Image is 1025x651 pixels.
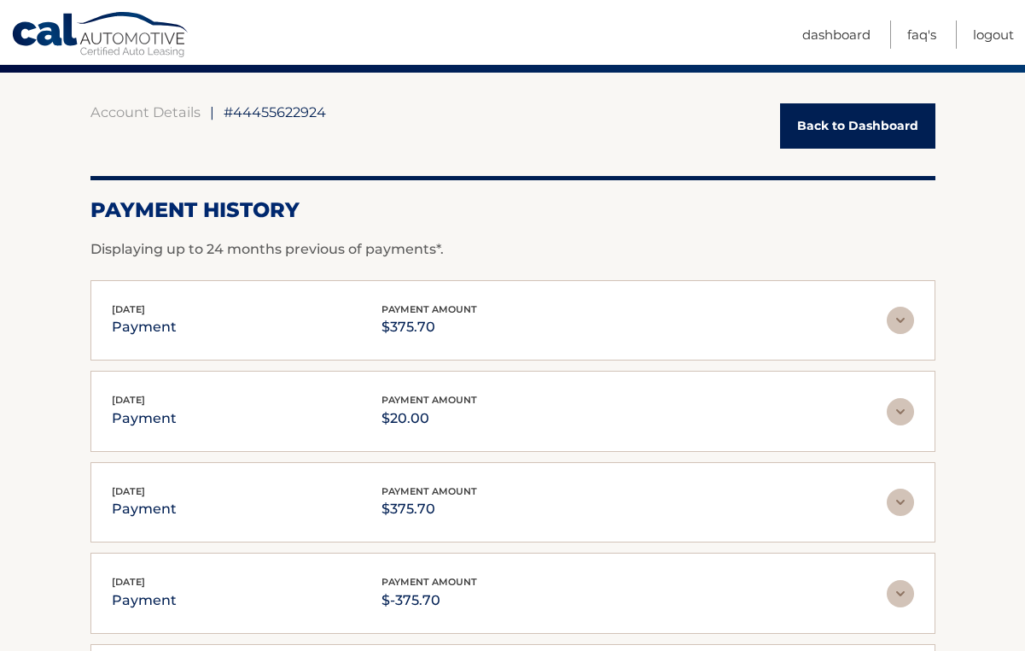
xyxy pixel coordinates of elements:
[887,489,914,516] img: accordion-rest.svg
[112,589,177,613] p: payment
[381,485,477,497] span: payment amount
[90,239,935,260] p: Displaying up to 24 months previous of payments*.
[210,103,214,120] span: |
[381,315,477,339] p: $375.70
[887,307,914,334] img: accordion-rest.svg
[224,103,326,120] span: #44455622924
[112,303,145,315] span: [DATE]
[887,580,914,607] img: accordion-rest.svg
[381,407,477,431] p: $20.00
[11,11,190,61] a: Cal Automotive
[381,303,477,315] span: payment amount
[90,197,935,223] h2: Payment History
[112,394,145,406] span: [DATE]
[112,576,145,588] span: [DATE]
[907,21,936,49] a: FAQ's
[112,485,145,497] span: [DATE]
[381,576,477,588] span: payment amount
[112,407,177,431] p: payment
[887,398,914,425] img: accordion-rest.svg
[112,315,177,339] p: payment
[90,103,201,120] a: Account Details
[780,103,935,149] a: Back to Dashboard
[381,394,477,406] span: payment amount
[112,497,177,521] p: payment
[381,497,477,521] p: $375.70
[381,589,477,613] p: $-375.70
[973,21,1014,49] a: Logout
[802,21,871,49] a: Dashboard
